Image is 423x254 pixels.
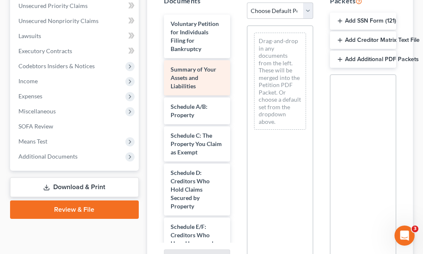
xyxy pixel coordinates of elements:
[18,92,42,100] span: Expenses
[12,13,139,28] a: Unsecured Nonpriority Claims
[10,200,139,219] a: Review & File
[171,20,219,52] span: Voluntary Petition for Individuals Filing for Bankruptcy
[18,2,88,9] span: Unsecured Priority Claims
[330,51,396,68] button: Add Additional PDF Packets
[171,103,208,118] span: Schedule A/B: Property
[171,66,216,90] span: Summary of Your Assets and Liabilities
[18,123,53,130] span: SOFA Review
[12,44,139,59] a: Executory Contracts
[18,153,78,160] span: Additional Documents
[18,62,95,69] span: Codebtors Insiders & Notices
[18,108,56,115] span: Miscellaneous
[12,119,139,134] a: SOFA Review
[171,132,222,156] span: Schedule C: The Property You Claim as Exempt
[18,32,41,39] span: Lawsuits
[171,169,210,210] span: Schedule D: Creditors Who Hold Claims Secured by Property
[18,17,99,24] span: Unsecured Nonpriority Claims
[330,31,396,49] button: Add Creditor Matrix Text File
[10,177,139,197] a: Download & Print
[18,47,72,54] span: Executory Contracts
[330,13,396,30] button: Add SSN Form (121)
[18,138,47,145] span: Means Test
[12,28,139,44] a: Lawsuits
[412,226,418,232] span: 3
[254,33,306,130] div: Drag-and-drop in any documents from the left. These will be merged into the Petition PDF Packet. ...
[18,77,38,85] span: Income
[394,226,415,246] iframe: Intercom live chat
